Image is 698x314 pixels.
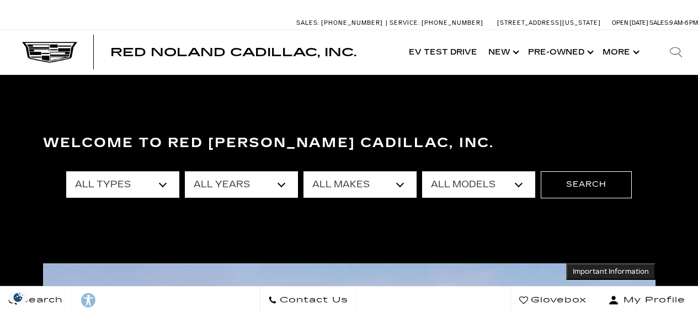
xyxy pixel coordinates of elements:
select: Filter by make [303,171,417,198]
span: Contact Us [277,293,348,308]
span: Glovebox [528,293,587,308]
span: Search [17,293,63,308]
h3: Welcome to Red [PERSON_NAME] Cadillac, Inc. [43,132,656,154]
a: Glovebox [510,286,595,314]
span: [PHONE_NUMBER] [422,19,483,26]
span: Sales: [296,19,319,26]
section: Click to Open Cookie Consent Modal [6,291,31,303]
img: Opt-Out Icon [6,291,31,303]
a: Pre-Owned [523,30,597,74]
button: Open user profile menu [595,286,698,314]
span: Red Noland Cadillac, Inc. [110,46,356,59]
span: [PHONE_NUMBER] [321,19,383,26]
span: Sales: [649,19,669,26]
select: Filter by type [66,171,179,198]
span: My Profile [619,293,685,308]
button: Search [541,171,632,198]
a: EV Test Drive [403,30,483,74]
span: Service: [390,19,420,26]
a: New [483,30,523,74]
select: Filter by model [422,171,535,198]
select: Filter by year [185,171,298,198]
span: Important Information [573,267,649,276]
a: [STREET_ADDRESS][US_STATE] [497,19,601,26]
a: Service: [PHONE_NUMBER] [386,20,486,26]
a: Sales: [PHONE_NUMBER] [296,20,386,26]
a: Contact Us [259,286,357,314]
button: Important Information [566,263,656,280]
img: Cadillac Dark Logo with Cadillac White Text [22,42,77,63]
span: Open [DATE] [612,19,648,26]
span: 9 AM-6 PM [669,19,698,26]
button: More [597,30,643,74]
a: Red Noland Cadillac, Inc. [110,47,356,58]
